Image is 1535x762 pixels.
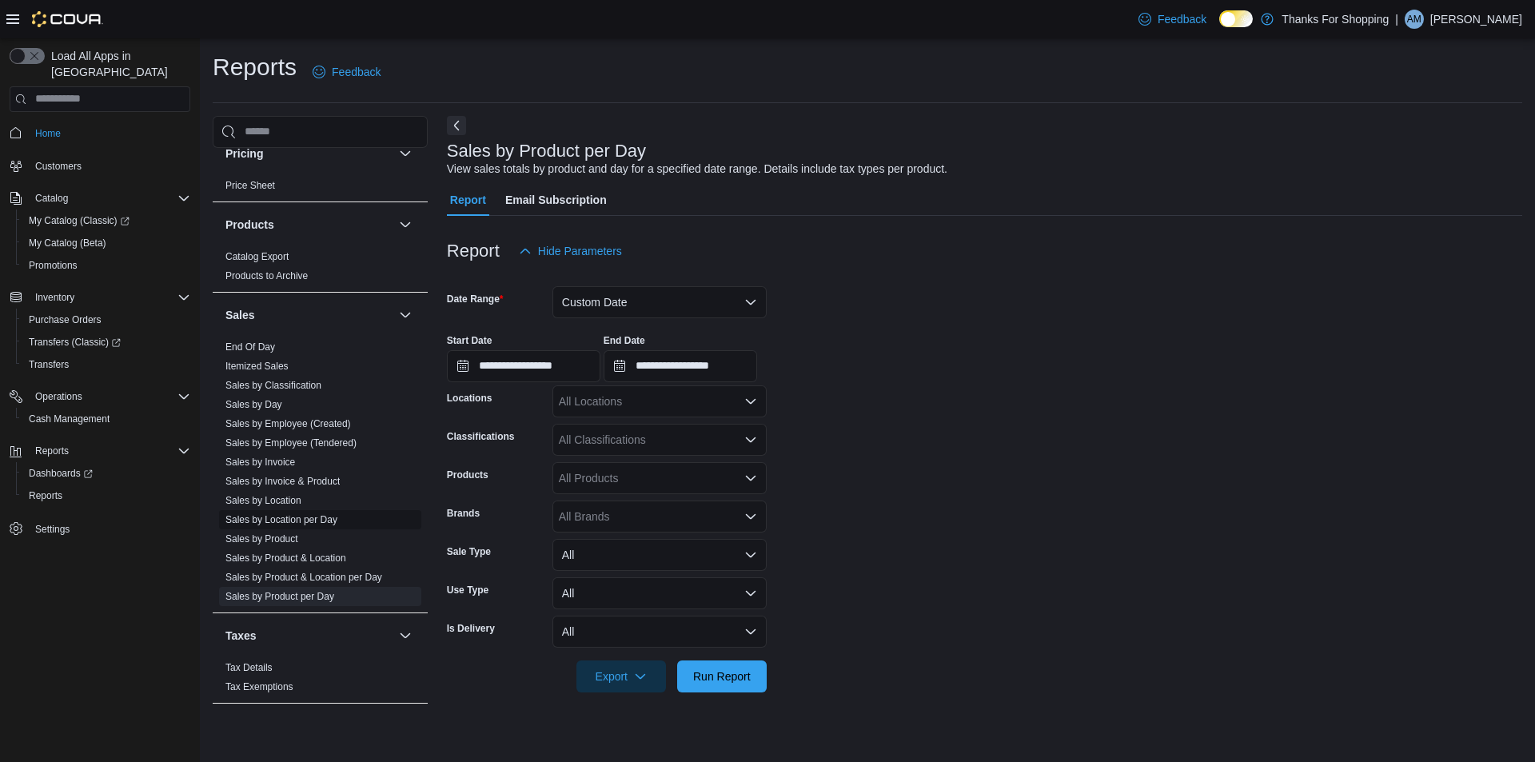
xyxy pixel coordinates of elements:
a: Feedback [1132,3,1213,35]
a: Sales by Product & Location [225,553,346,564]
a: Sales by Employee (Tendered) [225,437,357,449]
span: Customers [35,160,82,173]
span: Transfers (Classic) [22,333,190,352]
nav: Complex example [10,115,190,582]
span: Operations [35,390,82,403]
span: Sales by Day [225,398,282,411]
span: Settings [29,518,190,538]
div: Alec Morrow [1405,10,1424,29]
span: Catalog Export [225,250,289,263]
span: Products to Archive [225,269,308,282]
button: Customers [3,154,197,178]
a: Sales by Product [225,533,298,545]
a: Purchase Orders [22,310,108,329]
h1: Reports [213,51,297,83]
span: Sales by Product per Day [225,590,334,603]
span: Dashboards [22,464,190,483]
span: Settings [35,523,70,536]
button: Products [225,217,393,233]
button: Next [447,116,466,135]
a: Sales by Classification [225,380,321,391]
span: Home [29,123,190,143]
span: Run Report [693,668,751,684]
button: All [552,539,767,571]
h3: Report [447,241,500,261]
a: Transfers [22,355,75,374]
button: Catalog [29,189,74,208]
span: Inventory [35,291,74,304]
button: Sales [396,305,415,325]
span: Load All Apps in [GEOGRAPHIC_DATA] [45,48,190,80]
button: Open list of options [744,433,757,446]
a: Feedback [306,56,387,88]
a: Reports [22,486,69,505]
span: Email Subscription [505,184,607,216]
p: [PERSON_NAME] [1430,10,1522,29]
a: Sales by Location [225,495,301,506]
span: Cash Management [22,409,190,429]
span: Promotions [22,256,190,275]
span: Report [450,184,486,216]
span: Promotions [29,259,78,272]
input: Press the down key to open a popover containing a calendar. [604,350,757,382]
button: Promotions [16,254,197,277]
span: Home [35,127,61,140]
p: | [1395,10,1398,29]
a: Promotions [22,256,84,275]
button: Reports [16,485,197,507]
span: Tax Exemptions [225,680,293,693]
button: Open list of options [744,510,757,523]
div: Products [213,247,428,292]
button: Custom Date [552,286,767,318]
span: Inventory [29,288,190,307]
button: Run Report [677,660,767,692]
a: Transfers (Classic) [22,333,127,352]
a: Sales by Product & Location per Day [225,572,382,583]
span: Sales by Classification [225,379,321,392]
span: Itemized Sales [225,360,289,373]
span: Sales by Location [225,494,301,507]
span: Purchase Orders [22,310,190,329]
button: Catalog [3,187,197,209]
span: Dashboards [29,467,93,480]
a: Dashboards [16,462,197,485]
button: Open list of options [744,472,757,485]
a: Price Sheet [225,180,275,191]
span: Reports [35,445,69,457]
label: Brands [447,507,480,520]
span: Feedback [1158,11,1206,27]
a: Sales by Invoice [225,457,295,468]
button: Pricing [396,144,415,163]
button: Settings [3,517,197,540]
button: Pricing [225,146,393,162]
p: Thanks For Shopping [1282,10,1389,29]
button: Hide Parameters [512,235,628,267]
span: Catalog [29,189,190,208]
span: My Catalog (Classic) [22,211,190,230]
a: My Catalog (Beta) [22,233,113,253]
button: Inventory [29,288,81,307]
button: Operations [3,385,197,408]
span: Dark Mode [1219,27,1220,28]
span: Sales by Location per Day [225,513,337,526]
a: Transfers (Classic) [16,331,197,353]
button: Reports [3,440,197,462]
a: My Catalog (Classic) [22,211,136,230]
span: Purchase Orders [29,313,102,326]
span: Customers [29,156,190,176]
button: Reports [29,441,75,461]
a: End Of Day [225,341,275,353]
a: Dashboards [22,464,99,483]
a: Sales by Location per Day [225,514,337,525]
span: Catalog [35,192,68,205]
label: Start Date [447,334,492,347]
a: Tax Exemptions [225,681,293,692]
label: Date Range [447,293,504,305]
button: Sales [225,307,393,323]
button: Operations [29,387,89,406]
span: Tax Details [225,661,273,674]
a: Sales by Day [225,399,282,410]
